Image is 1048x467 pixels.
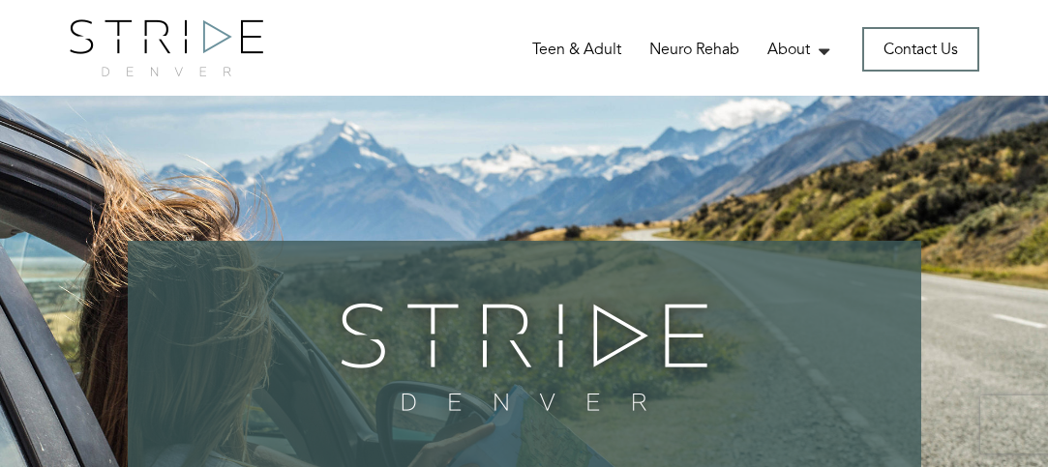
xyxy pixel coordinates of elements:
[649,39,739,60] a: Neuro Rehab
[532,39,621,60] a: Teen & Adult
[70,19,263,76] img: logo.png
[767,39,834,60] a: About
[862,27,979,72] a: Contact Us
[328,289,720,424] img: banner-logo.png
